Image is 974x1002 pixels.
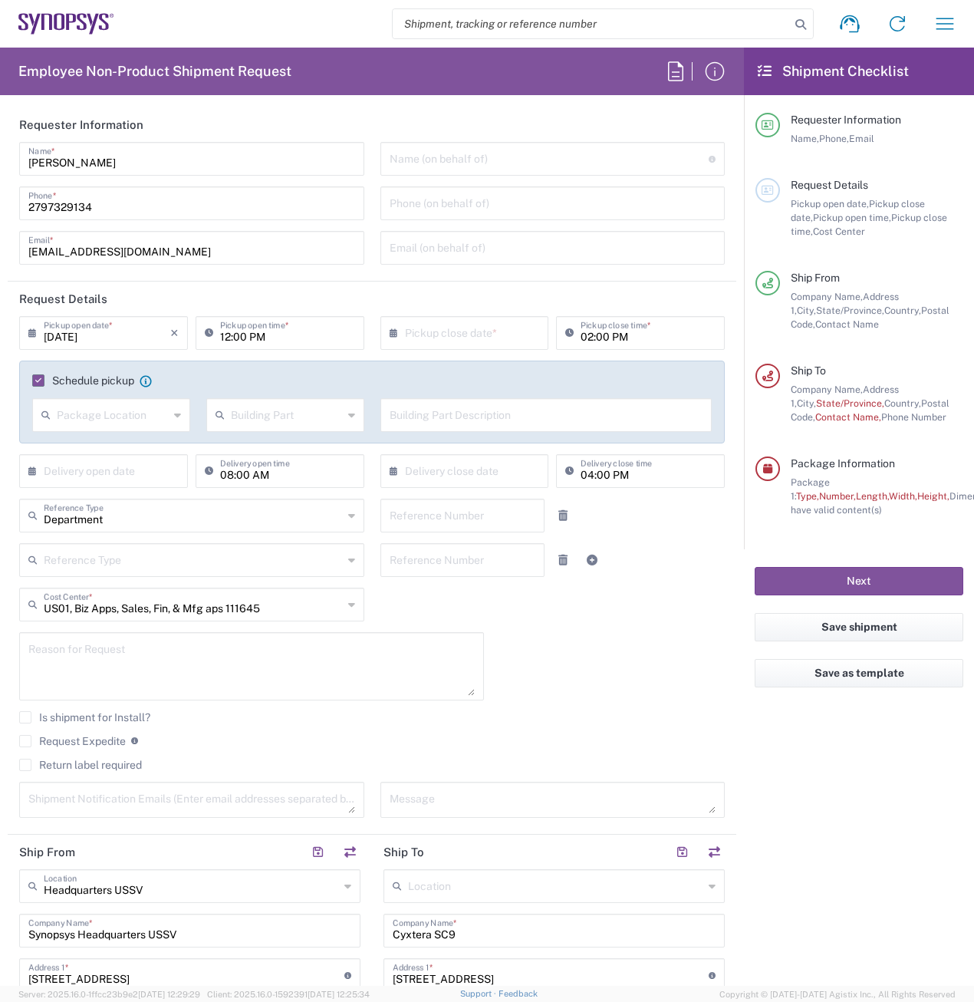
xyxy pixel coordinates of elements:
[19,292,107,307] h2: Request Details
[460,989,499,998] a: Support
[791,457,895,470] span: Package Information
[856,490,889,502] span: Length,
[138,990,200,999] span: [DATE] 12:29:29
[393,9,790,38] input: Shipment, tracking or reference number
[791,198,869,209] span: Pickup open date,
[889,490,917,502] span: Width,
[815,318,879,330] span: Contact Name
[791,179,868,191] span: Request Details
[19,845,75,860] h2: Ship From
[19,711,150,723] label: Is shipment for Install?
[755,659,963,687] button: Save as template
[917,490,949,502] span: Height,
[552,505,574,526] a: Remove Reference
[849,133,874,144] span: Email
[813,212,891,223] span: Pickup open time,
[758,62,909,81] h2: Shipment Checklist
[19,117,143,133] h2: Requester Information
[884,305,921,316] span: Country,
[797,397,816,409] span: City,
[791,476,830,502] span: Package 1:
[881,411,946,423] span: Phone Number
[755,567,963,595] button: Next
[819,133,849,144] span: Phone,
[796,490,819,502] span: Type,
[813,226,865,237] span: Cost Center
[816,305,884,316] span: State/Province,
[719,987,956,1001] span: Copyright © [DATE]-[DATE] Agistix Inc., All Rights Reserved
[18,990,200,999] span: Server: 2025.16.0-1ffcc23b9e2
[816,397,884,409] span: State/Province,
[581,549,603,571] a: Add Reference
[19,759,142,771] label: Return label required
[207,990,370,999] span: Client: 2025.16.0-1592391
[884,397,921,409] span: Country,
[791,133,819,144] span: Name,
[32,374,134,387] label: Schedule pickup
[499,989,538,998] a: Feedback
[797,305,816,316] span: City,
[791,291,863,302] span: Company Name,
[308,990,370,999] span: [DATE] 12:25:34
[18,62,291,81] h2: Employee Non-Product Shipment Request
[19,735,126,747] label: Request Expedite
[170,321,179,345] i: ×
[815,411,881,423] span: Contact Name,
[791,364,826,377] span: Ship To
[552,549,574,571] a: Remove Reference
[791,114,901,126] span: Requester Information
[755,613,963,641] button: Save shipment
[819,490,856,502] span: Number,
[791,384,863,395] span: Company Name,
[383,845,424,860] h2: Ship To
[791,272,840,284] span: Ship From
